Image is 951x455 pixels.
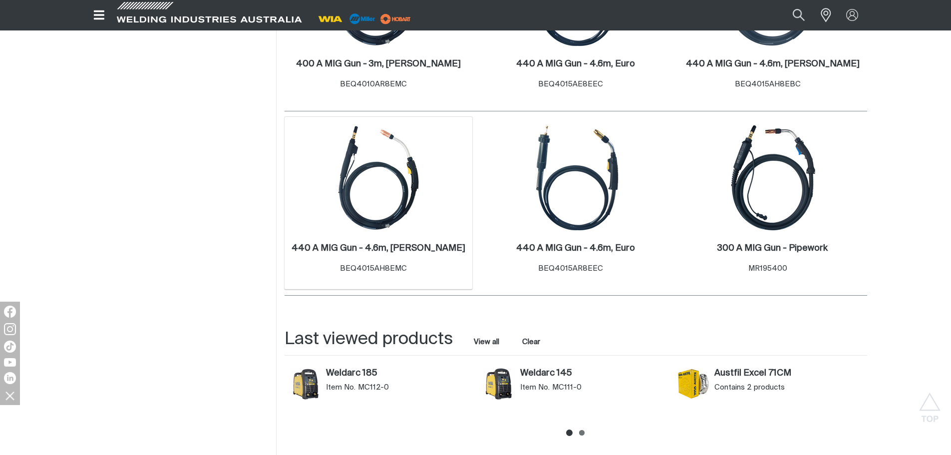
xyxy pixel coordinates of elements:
[919,393,941,415] button: Scroll to top
[292,244,465,253] h2: 440 A MIG Gun - 4.6m, [PERSON_NAME]
[769,4,815,26] input: Product name or item number...
[522,124,629,231] img: 440 A MIG Gun - 4.6m, Euro
[552,383,582,393] span: MC111-0
[325,124,432,231] img: 440 A MIG Gun - 4.6m, Miller
[1,387,18,404] img: hide socials
[516,58,635,70] a: 440 A MIG Gun - 4.6m, Euro
[326,368,473,379] a: Weldarc 185
[677,369,709,399] img: Austfil Excel 71CM
[483,368,515,400] img: Weldarc 145
[714,383,862,393] div: Contains 2 products
[686,59,860,68] h2: 440 A MIG Gun - 4.6m, [PERSON_NAME]
[748,265,787,272] span: MR195400
[538,80,603,88] span: BEQ4015AE8EEC
[285,366,479,410] article: Weldarc 185 (MC112-0)
[4,341,16,353] img: TikTok
[4,306,16,318] img: Facebook
[474,337,499,347] a: View all last viewed products
[4,323,16,335] img: Instagram
[520,383,550,393] span: Item No.
[520,335,543,349] button: Clear all last viewed products
[340,265,407,272] span: BEQ4015AH8EMC
[735,80,801,88] span: BEQ4015AH8EBC
[4,372,16,384] img: LinkedIn
[516,243,635,254] a: 440 A MIG Gun - 4.6m, Euro
[377,15,414,22] a: miller
[4,358,16,367] img: YouTube
[714,368,862,379] a: Austfil Excel 71CM
[719,124,826,231] img: 300 A MIG Gun - Pipework
[296,59,461,68] h2: 400 A MIG Gun - 3m, [PERSON_NAME]
[717,243,828,254] a: 300 A MIG Gun - Pipework
[538,265,603,272] span: BEQ4015AR8EEC
[478,366,672,410] article: Weldarc 145 (MC111-0)
[520,368,667,379] a: Weldarc 145
[516,59,635,68] h2: 440 A MIG Gun - 4.6m, Euro
[340,80,407,88] span: BEQ4010AR8EMC
[290,368,321,400] img: Weldarc 185
[717,244,828,253] h2: 300 A MIG Gun - Pipework
[672,366,867,410] article: Austfil Excel 71CM (Austfil Excel 71CM)
[516,244,635,253] h2: 440 A MIG Gun - 4.6m, Euro
[285,328,453,351] h2: Last viewed products
[296,58,461,70] a: 400 A MIG Gun - 3m, [PERSON_NAME]
[358,383,389,393] span: MC112-0
[326,383,355,393] span: Item No.
[292,243,465,254] a: 440 A MIG Gun - 4.6m, [PERSON_NAME]
[686,58,860,70] a: 440 A MIG Gun - 4.6m, [PERSON_NAME]
[377,11,414,26] img: miller
[782,4,816,26] button: Search products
